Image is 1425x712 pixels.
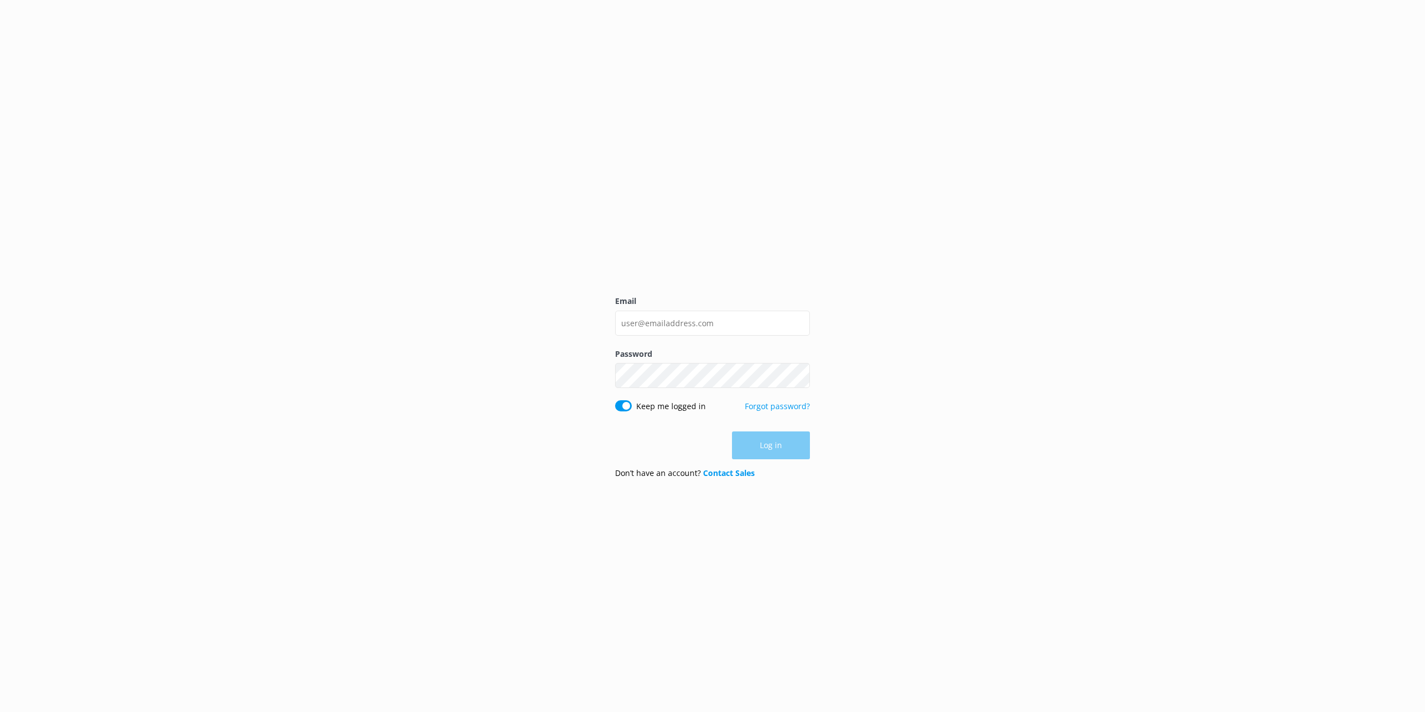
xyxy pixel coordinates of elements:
[615,311,810,336] input: user@emailaddress.com
[615,348,810,360] label: Password
[703,468,755,478] a: Contact Sales
[636,400,706,413] label: Keep me logged in
[745,401,810,411] a: Forgot password?
[788,365,810,387] button: Show password
[615,295,810,307] label: Email
[615,467,755,479] p: Don’t have an account?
